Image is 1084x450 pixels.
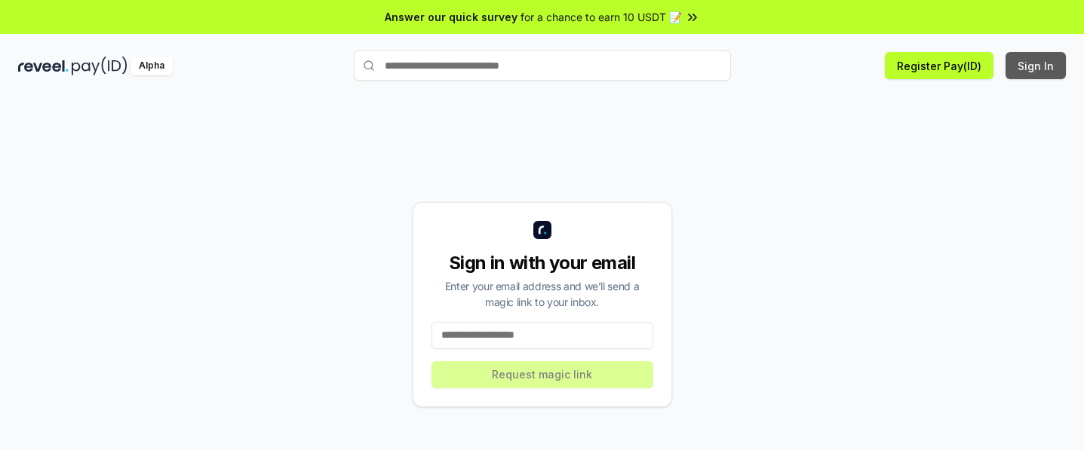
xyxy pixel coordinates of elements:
span: for a chance to earn 10 USDT 📝 [521,9,682,25]
div: Enter your email address and we’ll send a magic link to your inbox. [431,278,653,310]
button: Register Pay(ID) [885,52,993,79]
img: pay_id [72,57,127,75]
div: Sign in with your email [431,251,653,275]
div: Alpha [131,57,173,75]
img: logo_small [533,221,551,239]
span: Answer our quick survey [385,9,517,25]
button: Sign In [1006,52,1066,79]
img: reveel_dark [18,57,69,75]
